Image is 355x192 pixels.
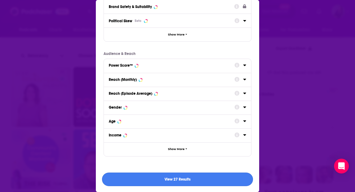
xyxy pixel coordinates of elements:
div: Reach (Monthly) [109,77,137,82]
button: Age [109,117,235,125]
button: Reach (Monthly) [109,76,235,83]
div: Power Score™ [109,63,133,68]
span: Show More [168,33,185,36]
button: View 27 Results [102,173,253,186]
a: Brand Safety & Suitability [109,2,246,10]
div: Age [109,119,116,123]
button: Show More [104,27,251,41]
div: Beta [135,19,141,23]
button: Reach (Episode Average) [109,90,235,97]
button: Power Score™ [109,61,235,69]
div: Income [109,133,121,137]
span: Political Skew [109,19,132,23]
div: Brand Safety & Suitability [109,5,152,9]
div: Open Intercom Messenger [334,159,349,173]
button: Show More [104,142,251,156]
div: Reach (Episode Average) [109,91,152,96]
div: Gender [109,105,122,110]
span: Show More [168,148,185,151]
button: Political SkewBeta [109,16,235,25]
button: Brand Safety & Suitability [109,2,234,10]
p: Audience & Reach [104,52,251,56]
button: Gender [109,103,235,111]
button: Income [109,131,235,139]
